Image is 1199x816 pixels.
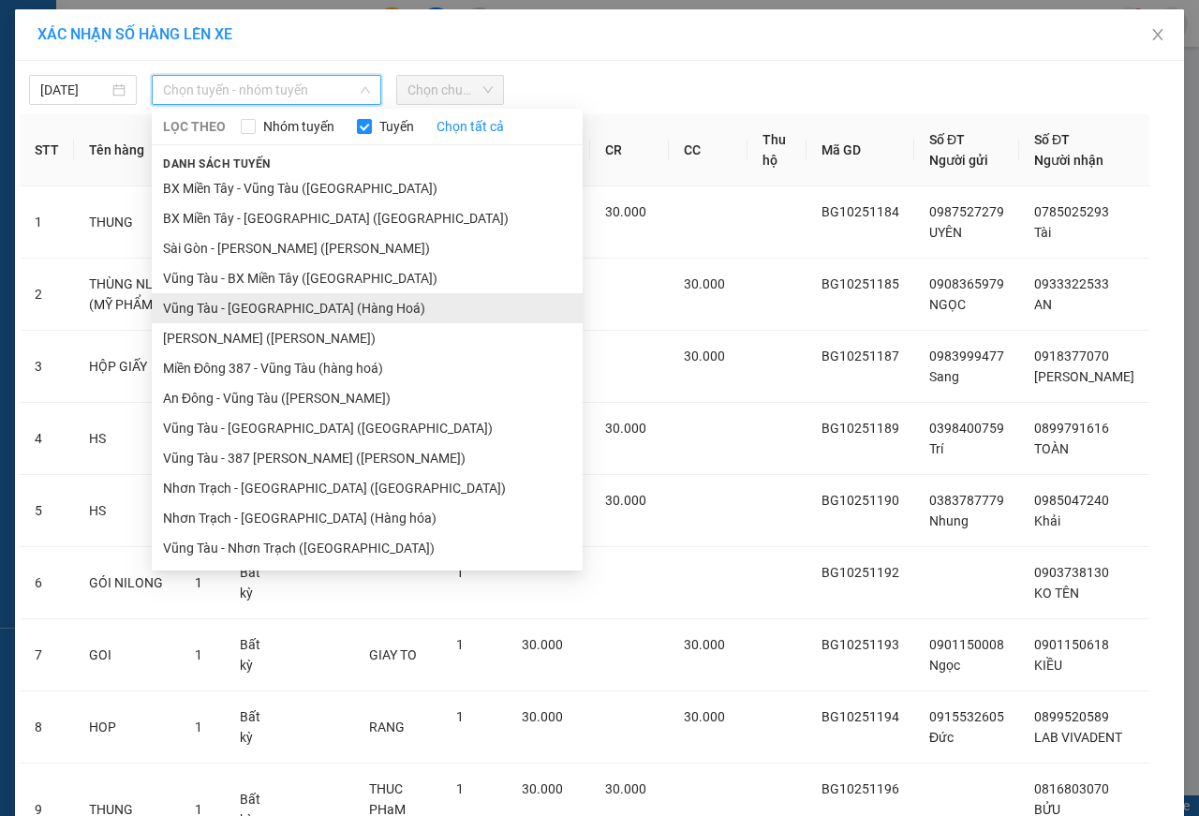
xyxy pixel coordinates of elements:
li: Vũng Tàu - [GEOGRAPHIC_DATA] (Hàng Hoá) [152,293,583,323]
span: 1 [195,720,202,734]
span: XÁC NHẬN SỐ HÀNG LÊN XE [37,25,232,43]
td: HS [74,403,180,475]
span: 30.000 [684,709,725,724]
span: Chọn tuyến - nhóm tuyến [163,76,370,104]
li: Nhơn Trạch - [GEOGRAPHIC_DATA] ([GEOGRAPHIC_DATA]) [152,473,583,503]
span: 1 [195,647,202,662]
td: Bất kỳ [225,691,285,764]
span: Người nhận [1034,153,1103,168]
td: THÙNG NL (MỸ PHẨM) [74,259,180,331]
span: 0899520589 [1034,709,1109,724]
td: HỘP GIẤY [74,331,180,403]
th: CR [590,114,669,186]
span: 0915532605 [929,709,1004,724]
span: Số ĐT [929,132,965,147]
span: Người gửi [929,153,988,168]
span: 0901150618 [1034,637,1109,652]
span: 1 [456,565,464,580]
td: HS [74,475,180,547]
span: 0816803070 [1034,781,1109,796]
span: BG10251190 [822,493,899,508]
span: BG10251196 [822,781,899,796]
span: 30.000 [605,493,646,508]
span: 0383787779 [929,493,1004,508]
span: down [360,84,371,96]
span: 1 [456,637,464,652]
span: 0398400759 [929,421,1004,436]
span: BG10251185 [822,276,899,291]
a: Chọn tất cả [437,116,504,137]
span: 0918377070 [1034,349,1109,363]
span: 30.000 [522,709,563,724]
span: 0899791616 [1034,421,1109,436]
td: 7 [20,619,74,691]
span: Danh sách tuyến [152,156,282,172]
span: Tuyến [372,116,422,137]
span: 0987527279 [929,204,1004,219]
span: Nhóm tuyến [256,116,342,137]
span: 30.000 [605,421,646,436]
td: 3 [20,331,74,403]
li: Miền Đông 387 - Vũng Tàu (hàng hoá) [152,353,583,383]
span: 30.000 [684,349,725,363]
td: 8 [20,691,74,764]
td: 2 [20,259,74,331]
span: Ngọc [929,658,960,673]
span: BG10251194 [822,709,899,724]
th: STT [20,114,74,186]
li: Vũng Tàu - [GEOGRAPHIC_DATA] ([GEOGRAPHIC_DATA]) [152,413,583,443]
span: [PERSON_NAME] [1034,369,1134,384]
span: UYÊN [929,225,962,240]
span: 30.000 [684,276,725,291]
span: BG10251193 [822,637,899,652]
li: Nhơn Trạch - [GEOGRAPHIC_DATA] (Hàng hóa) [152,503,583,533]
input: 14/10/2025 [40,80,109,100]
span: close [1150,27,1165,42]
span: AN [1034,297,1052,312]
li: BX Miền Tây - Vũng Tàu ([GEOGRAPHIC_DATA]) [152,173,583,203]
span: Trí [929,441,943,456]
button: Close [1132,9,1184,62]
span: LAB VIVADENT [1034,730,1122,745]
span: 1 [456,781,464,796]
span: Đức [929,730,954,745]
td: 4 [20,403,74,475]
li: Sài Gòn - [PERSON_NAME] ([PERSON_NAME]) [152,233,583,263]
span: Sang [929,369,959,384]
span: BG10251187 [822,349,899,363]
span: 30.000 [522,637,563,652]
th: CC [669,114,748,186]
span: 0903738130 [1034,565,1109,580]
span: NGỌC [929,297,966,312]
span: 1 [456,709,464,724]
span: KO TÊN [1034,586,1079,601]
span: TOÀN [1034,441,1069,456]
li: BX Miền Tây - [GEOGRAPHIC_DATA] ([GEOGRAPHIC_DATA]) [152,203,583,233]
li: An Đông - Vũng Tàu ([PERSON_NAME]) [152,383,583,413]
td: 1 [20,186,74,259]
span: 0983999477 [929,349,1004,363]
li: [PERSON_NAME] ([PERSON_NAME]) [152,323,583,353]
td: Bất kỳ [225,547,285,619]
span: BG10251184 [822,204,899,219]
li: Vũng Tàu - BX Miền Tây ([GEOGRAPHIC_DATA]) [152,263,583,293]
span: Khải [1034,513,1060,528]
td: HOP [74,691,180,764]
li: Vũng Tàu - 387 [PERSON_NAME] ([PERSON_NAME]) [152,443,583,473]
span: LỌC THEO [163,116,226,137]
span: 30.000 [605,781,646,796]
span: 30.000 [522,781,563,796]
span: 30.000 [684,637,725,652]
span: 0785025293 [1034,204,1109,219]
span: RANG [369,720,405,734]
td: 5 [20,475,74,547]
span: Tài [1034,225,1051,240]
span: Chọn chuyến [407,76,493,104]
td: THUNG [74,186,180,259]
span: BG10251189 [822,421,899,436]
th: Mã GD [807,114,914,186]
td: GÓI NILONG [74,547,180,619]
span: 0908365979 [929,276,1004,291]
span: 1 [195,575,202,590]
td: Bất kỳ [225,619,285,691]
